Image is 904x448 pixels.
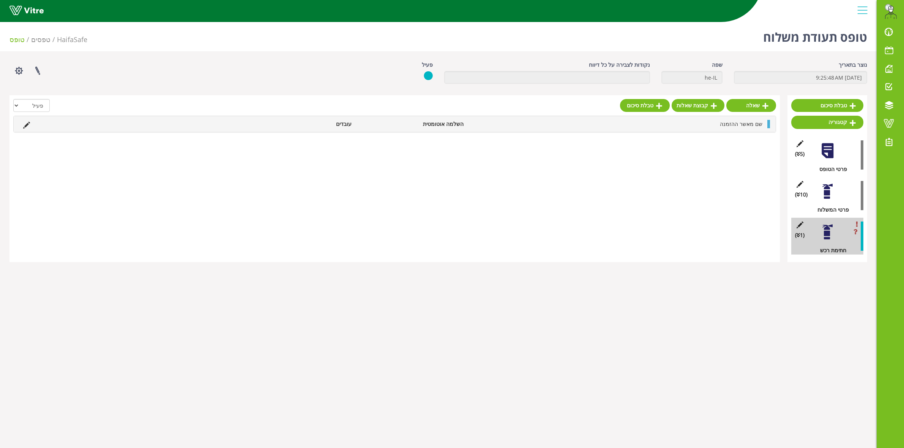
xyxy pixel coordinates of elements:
a: קבוצת שאלות [672,99,724,112]
span: (1 ) [795,231,805,239]
span: (10 ) [795,190,808,199]
span: שם מאשר ההזמנה [720,120,762,127]
label: פעיל [422,61,433,69]
li: השלמה אוטומטית [355,120,467,128]
a: קטגוריה [791,116,863,129]
label: נקודות לצבירה על כל דיווח [589,61,650,69]
img: da32df7d-b9e3-429d-8c5c-2e32c797c474.png [883,4,898,19]
h1: טופס תעודת משלוח [763,19,867,51]
a: טפסים [31,35,50,44]
a: טבלת סיכום [620,99,670,112]
li: עובדים [243,120,355,128]
label: שפה [712,61,723,69]
div: חתימת רכש [797,246,863,255]
span: 151 [57,35,87,44]
div: פרטי המשלוח [797,206,863,214]
img: yes [424,71,433,80]
div: פרטי הטופס [797,165,863,173]
a: שאלה [726,99,776,112]
span: (5 ) [795,150,805,158]
label: נוצר בתאריך [839,61,867,69]
li: טופס [9,34,31,45]
a: טבלת סיכום [791,99,863,112]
